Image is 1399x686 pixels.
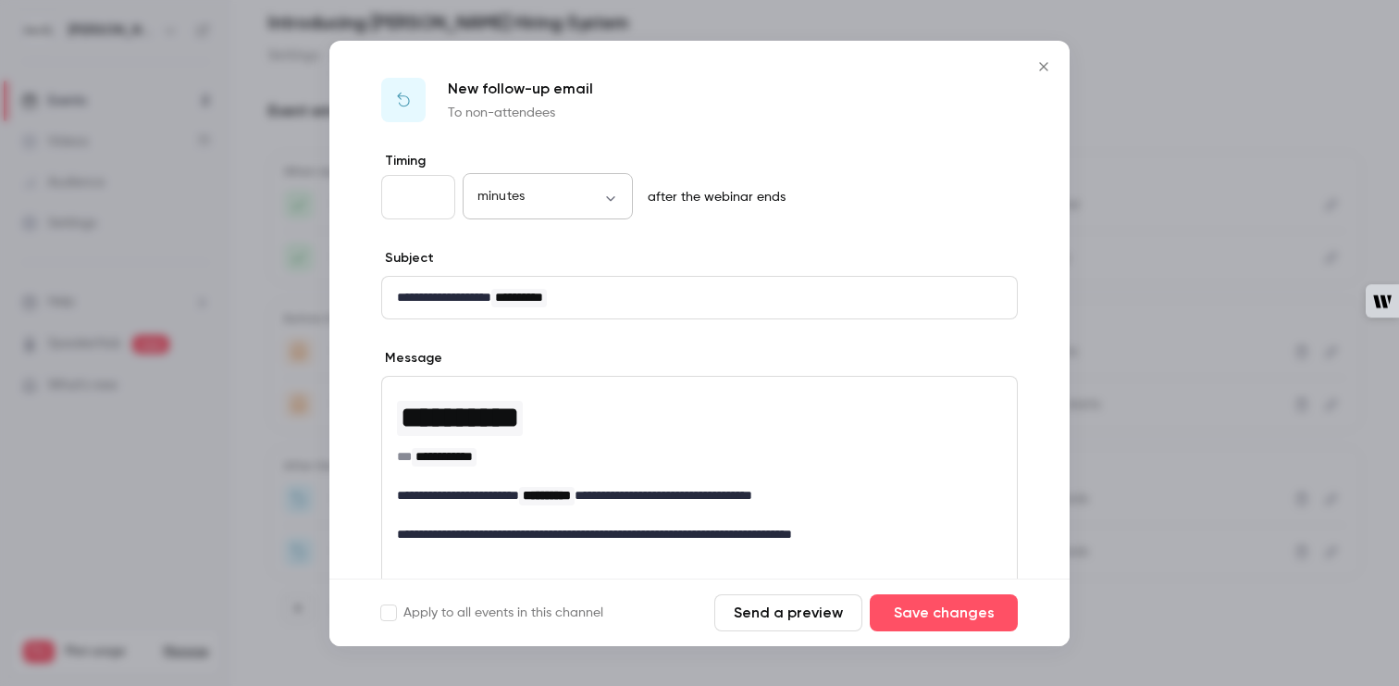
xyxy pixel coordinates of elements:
[381,249,434,268] label: Subject
[448,78,593,100] p: New follow-up email
[448,104,593,122] p: To non-attendees
[1025,48,1062,85] button: Close
[640,188,786,206] p: after the webinar ends
[381,152,1018,170] label: Timing
[714,594,862,631] button: Send a preview
[382,277,1017,318] div: editor
[382,377,1017,555] div: editor
[870,594,1018,631] button: Save changes
[381,604,603,622] label: Apply to all events in this channel
[463,187,633,206] div: minutes
[381,349,442,368] label: Message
